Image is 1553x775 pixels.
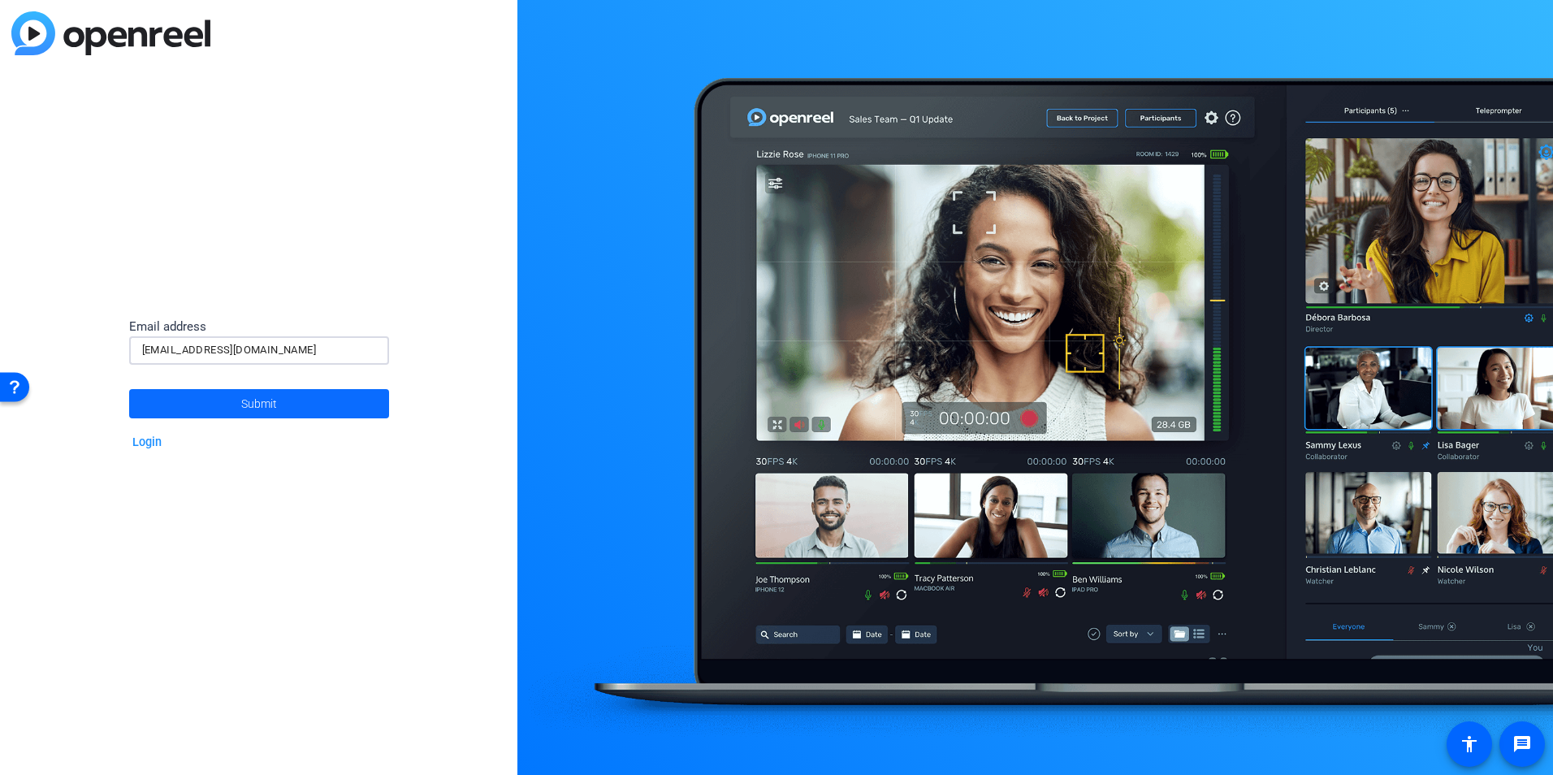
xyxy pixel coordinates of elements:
[129,319,206,334] span: Email address
[1460,734,1479,754] mat-icon: accessibility
[129,389,389,418] button: Submit
[241,383,277,424] span: Submit
[1512,734,1532,754] mat-icon: message
[142,340,376,360] input: Email address
[11,11,210,55] img: blue-gradient.svg
[132,435,162,449] a: Login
